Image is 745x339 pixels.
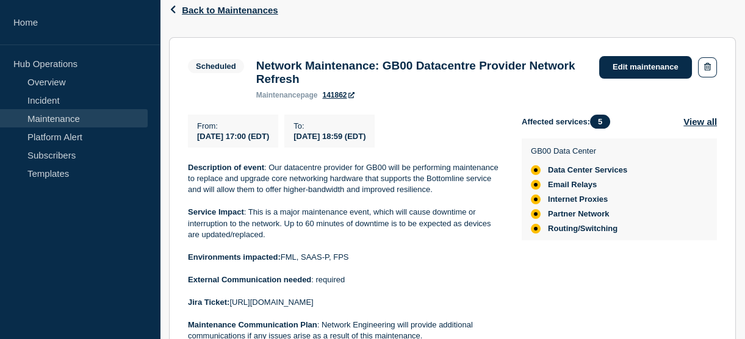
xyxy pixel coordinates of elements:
div: affected [531,165,541,175]
p: page [256,91,318,99]
strong: Maintenance Communication Plan [188,320,317,329]
div: affected [531,194,541,204]
span: Affected services: [522,115,616,129]
span: maintenance [256,91,301,99]
p: FML, SAAS-P, FPS [188,252,502,263]
strong: Jira Ticket: [188,298,229,307]
p: : This is a major maintenance event, which will cause downtime or interruption to the network. Up... [188,207,502,240]
span: Routing/Switching [548,224,617,234]
p: From : [197,121,269,130]
span: Scheduled [188,59,244,73]
p: GB00 Data Center [531,146,627,155]
span: Internet Proxies [548,194,608,204]
p: : Our datacentre provider for GB00 will be performing maintenance to replace and upgrade core net... [188,162,502,196]
div: affected [531,224,541,234]
p: To : [293,121,365,130]
a: 141862 [322,91,354,99]
span: Data Center Services [548,165,627,175]
div: affected [531,209,541,219]
strong: Environments impacted: [188,252,281,262]
strong: Service Impact [188,207,244,216]
button: Back to Maintenances [169,5,278,15]
strong: External Communication needed [188,275,311,284]
div: affected [531,180,541,190]
span: [DATE] 17:00 (EDT) [197,132,269,141]
button: View all [683,115,717,129]
strong: Description of event [188,163,264,172]
span: Back to Maintenances [182,5,278,15]
span: [DATE] 18:59 (EDT) [293,132,365,141]
span: 5 [590,115,610,129]
p: [URL][DOMAIN_NAME] [188,297,502,308]
a: Edit maintenance [599,56,692,79]
span: Email Relays [548,180,597,190]
p: : required [188,274,502,285]
h3: Network Maintenance: GB00 Datacentre Provider Network Refresh [256,59,587,86]
span: Partner Network [548,209,609,219]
